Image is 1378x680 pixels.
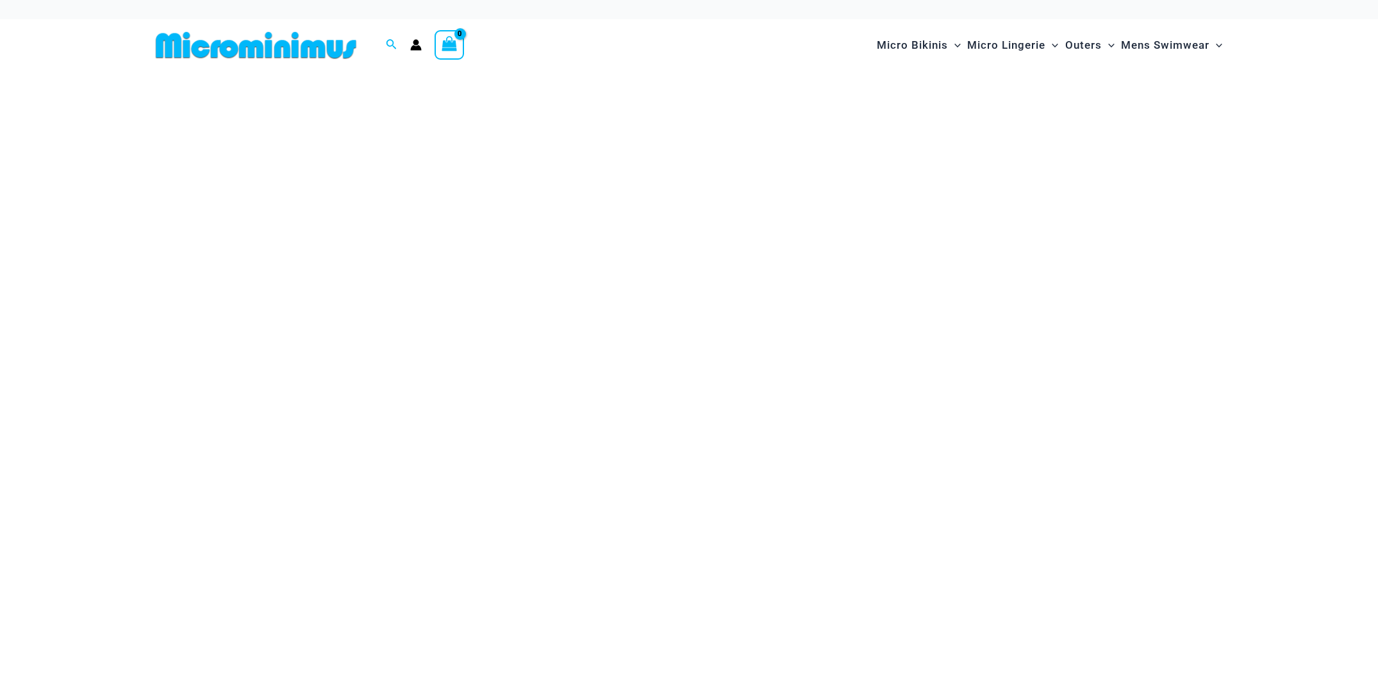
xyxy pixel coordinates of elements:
[1045,29,1058,62] span: Menu Toggle
[1209,29,1222,62] span: Menu Toggle
[877,29,948,62] span: Micro Bikinis
[410,39,422,51] a: Account icon link
[948,29,961,62] span: Menu Toggle
[1102,29,1115,62] span: Menu Toggle
[1062,26,1118,65] a: OutersMenu ToggleMenu Toggle
[1118,26,1225,65] a: Mens SwimwearMenu ToggleMenu Toggle
[151,31,361,60] img: MM SHOP LOGO FLAT
[967,29,1045,62] span: Micro Lingerie
[386,37,397,53] a: Search icon link
[872,24,1227,67] nav: Site Navigation
[435,30,464,60] a: View Shopping Cart, empty
[1121,29,1209,62] span: Mens Swimwear
[874,26,964,65] a: Micro BikinisMenu ToggleMenu Toggle
[964,26,1061,65] a: Micro LingerieMenu ToggleMenu Toggle
[1065,29,1102,62] span: Outers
